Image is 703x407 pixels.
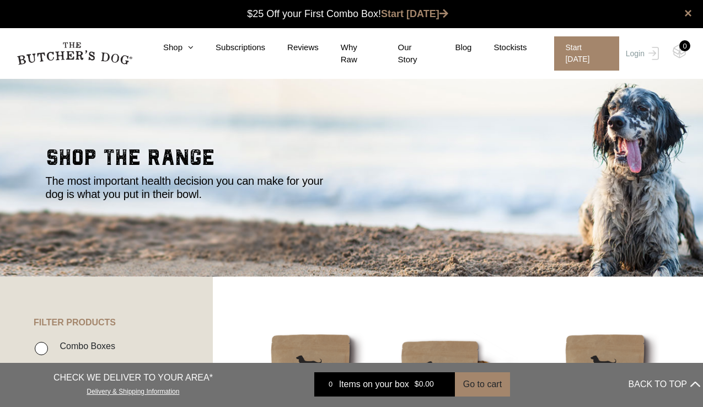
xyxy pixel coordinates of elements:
span: Start [DATE] [554,36,619,71]
span: $ [415,380,419,389]
a: close [684,7,692,20]
p: The most important health decision you can make for your dog is what you put in their bowl. [46,174,338,201]
a: Subscriptions [194,41,265,54]
a: Stockists [471,41,527,54]
a: 0 Items on your box $0.00 [314,372,455,397]
h2: shop the range [46,147,658,174]
a: Blog [433,41,471,54]
div: 0 [323,379,339,390]
p: CHECK WE DELIVER TO YOUR AREA* [53,371,213,384]
button: BACK TO TOP [629,371,700,398]
a: Start [DATE] [381,8,448,19]
label: Combo Boxes [54,339,115,354]
span: Items on your box [339,378,409,391]
a: Shop [141,41,194,54]
button: Go to cart [455,372,510,397]
label: Raw Meals [54,361,103,376]
a: Our Story [376,41,433,66]
bdi: 0.00 [415,380,434,389]
a: Start [DATE] [543,36,622,71]
div: 0 [679,40,690,51]
a: Reviews [265,41,319,54]
img: TBD_Cart-Empty.png [673,44,686,58]
a: Delivery & Shipping Information [87,385,179,395]
a: Why Raw [319,41,376,66]
a: Login [623,36,659,71]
